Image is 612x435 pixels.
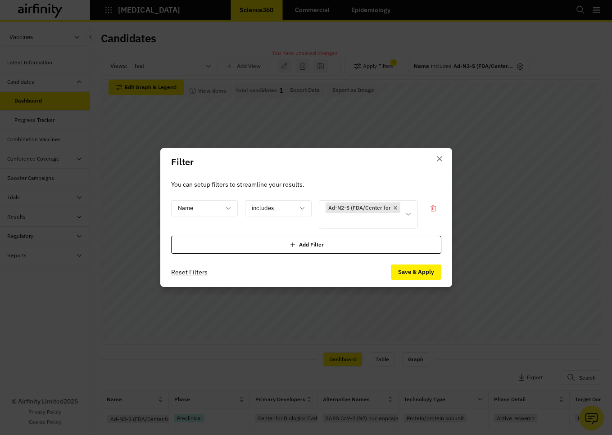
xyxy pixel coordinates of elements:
[160,148,452,176] header: Filter
[328,204,389,212] p: Ad-N2-S (FDA/Center for Biologics Evaluation and Research)
[391,265,441,280] button: Save & Apply
[171,265,208,279] button: Reset Filters
[390,202,400,213] div: Remove [object Object]
[171,179,441,189] p: You can setup filters to streamline your results.
[432,152,447,166] button: Close
[171,236,441,254] div: Add Filter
